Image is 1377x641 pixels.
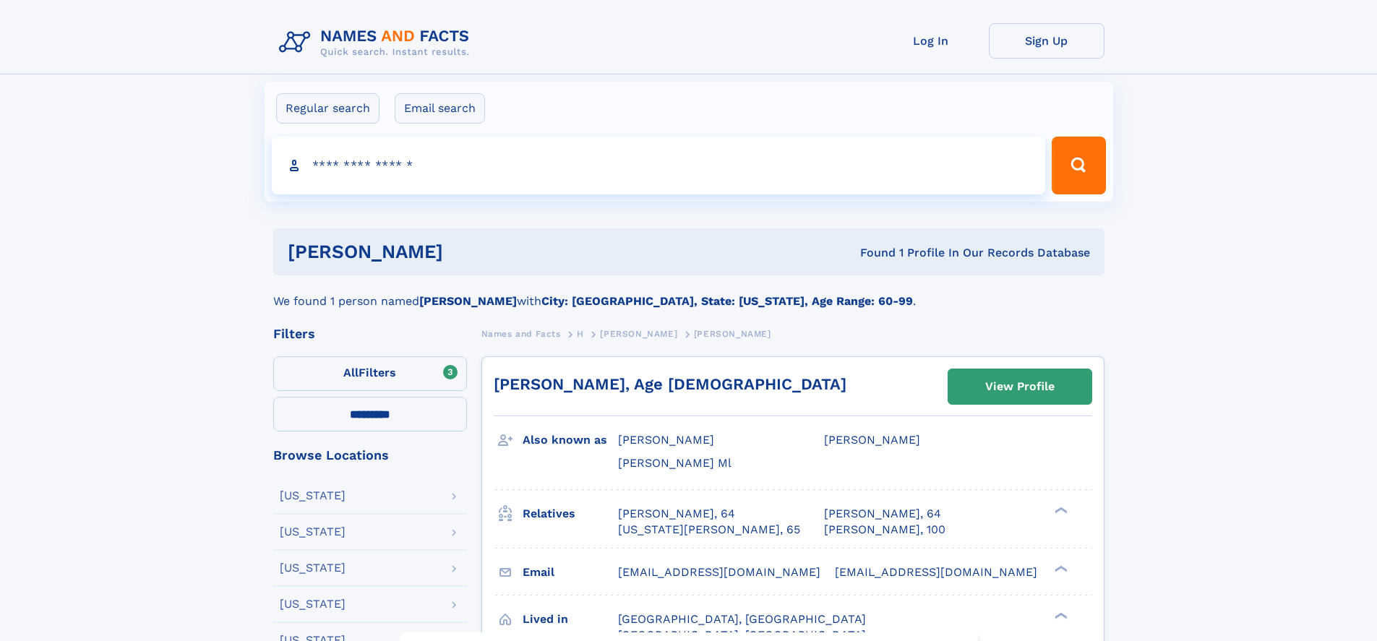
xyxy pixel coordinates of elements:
[985,370,1055,403] div: View Profile
[577,324,584,343] a: H
[694,329,771,339] span: [PERSON_NAME]
[481,324,561,343] a: Names and Facts
[618,456,732,470] span: [PERSON_NAME] Ml
[989,23,1104,59] a: Sign Up
[343,366,359,379] span: All
[276,93,379,124] label: Regular search
[835,565,1037,579] span: [EMAIL_ADDRESS][DOMAIN_NAME]
[419,294,517,308] b: [PERSON_NAME]
[523,607,618,632] h3: Lived in
[523,502,618,526] h3: Relatives
[280,526,346,538] div: [US_STATE]
[618,522,800,538] a: [US_STATE][PERSON_NAME], 65
[273,449,467,462] div: Browse Locations
[618,506,735,522] a: [PERSON_NAME], 64
[272,137,1046,194] input: search input
[618,433,714,447] span: [PERSON_NAME]
[824,433,920,447] span: [PERSON_NAME]
[577,329,584,339] span: H
[494,375,846,393] a: [PERSON_NAME], Age [DEMOGRAPHIC_DATA]
[1051,505,1068,515] div: ❯
[523,428,618,452] h3: Also known as
[873,23,989,59] a: Log In
[541,294,913,308] b: City: [GEOGRAPHIC_DATA], State: [US_STATE], Age Range: 60-99
[273,23,481,62] img: Logo Names and Facts
[280,490,346,502] div: [US_STATE]
[1051,564,1068,573] div: ❯
[651,245,1090,261] div: Found 1 Profile In Our Records Database
[824,506,941,522] a: [PERSON_NAME], 64
[273,356,467,391] label: Filters
[523,560,618,585] h3: Email
[280,562,346,574] div: [US_STATE]
[280,598,346,610] div: [US_STATE]
[948,369,1091,404] a: View Profile
[273,275,1104,310] div: We found 1 person named with .
[824,522,945,538] a: [PERSON_NAME], 100
[1052,137,1105,194] button: Search Button
[395,93,485,124] label: Email search
[618,612,866,626] span: [GEOGRAPHIC_DATA], [GEOGRAPHIC_DATA]
[600,324,677,343] a: [PERSON_NAME]
[618,565,820,579] span: [EMAIL_ADDRESS][DOMAIN_NAME]
[600,329,677,339] span: [PERSON_NAME]
[1051,611,1068,620] div: ❯
[288,243,652,261] h1: [PERSON_NAME]
[273,327,467,340] div: Filters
